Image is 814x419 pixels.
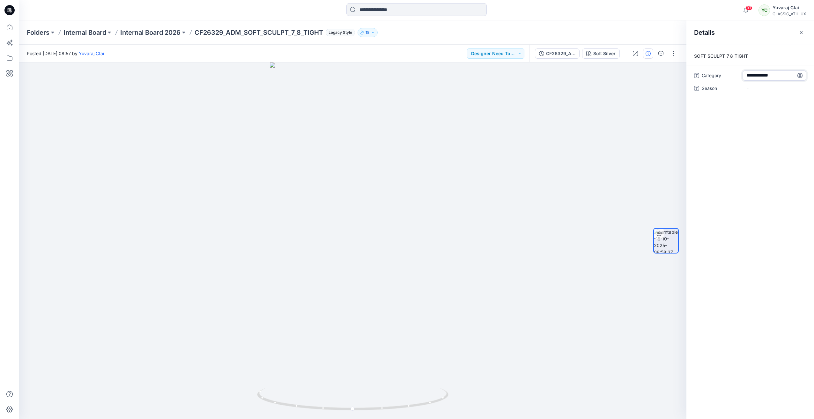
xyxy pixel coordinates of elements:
button: Details [643,48,653,59]
span: Legacy Style [326,29,355,36]
button: Soft Silver [582,48,620,59]
span: Posted [DATE] 08:57 by [27,50,104,57]
div: Soft Silver [593,50,616,57]
img: turntable-15-10-2025-08:58:37 [654,229,678,253]
a: Yuvaraj Cfai [79,51,104,56]
a: Internal Board [63,28,106,37]
div: CF26329_ADM_SOFT_SCULPT_7_8_TIGHT [546,50,575,57]
div: YC [759,4,770,16]
div: CLASSIC_ATHLUX [773,11,806,16]
p: SOFT_SCULPT_7_8_TIGHT [686,52,814,60]
span: Season [702,85,740,93]
a: Internal Board 2026 [120,28,181,37]
button: 18 [358,28,378,37]
p: 18 [366,29,370,36]
div: Yuvaraj Cfai [773,4,806,11]
p: CF26329_ADM_SOFT_SCULPT_7_8_TIGHT [195,28,323,37]
a: Folders [27,28,49,37]
span: - [747,85,802,92]
h2: Details [694,29,715,36]
button: CF26329_ADM_SOFT_SCULPT_7_8_TIGHT [535,48,580,59]
button: Legacy Style [323,28,355,37]
span: 97 [745,5,752,11]
span: Category [702,72,740,81]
